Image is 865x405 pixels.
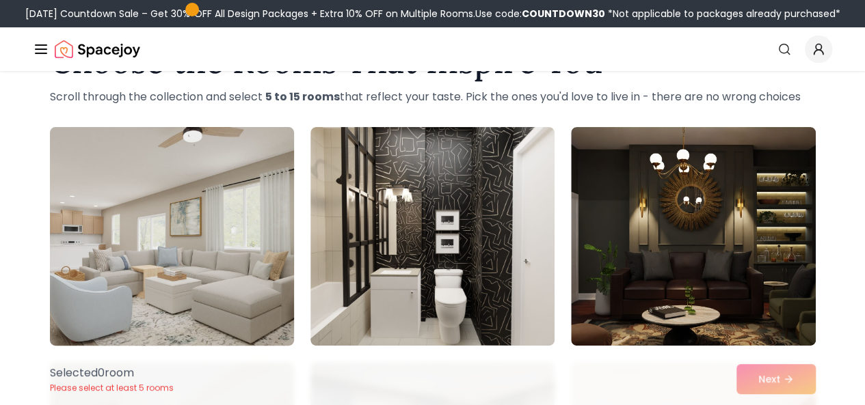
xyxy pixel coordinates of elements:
[310,127,555,346] img: Room room-2
[50,365,174,381] p: Selected 0 room
[55,36,140,63] img: Spacejoy Logo
[50,382,174,393] p: Please select at least 5 rooms
[605,7,840,20] span: *Not applicable to packages already purchased*
[44,122,300,351] img: Room room-1
[571,127,815,346] img: Room room-3
[265,89,340,104] strong: 5 to 15 rooms
[475,7,605,20] span: Use code:
[50,45,816,78] h1: Choose the Rooms That Inspire You
[33,27,832,71] nav: Global
[55,36,140,63] a: Spacejoy
[25,7,840,20] div: [DATE] Countdown Sale – Get 30% OFF All Design Packages + Extra 10% OFF on Multiple Rooms.
[522,7,605,20] b: COUNTDOWN30
[50,89,816,105] p: Scroll through the collection and select that reflect your taste. Pick the ones you'd love to liv...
